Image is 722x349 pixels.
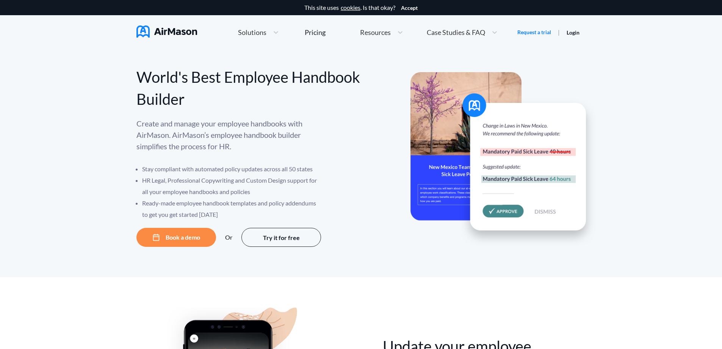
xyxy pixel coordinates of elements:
div: Pricing [305,29,326,36]
a: cookies [341,4,360,11]
img: AirMason Logo [136,25,197,38]
span: | [558,28,560,36]
button: Try it for free [241,228,321,247]
span: Resources [360,29,391,36]
a: Request a trial [517,28,551,36]
li: HR Legal, Professional Copywriting and Custom Design support for all your employee handbooks and ... [142,175,322,197]
button: Book a demo [136,228,216,247]
img: hero-banner [410,72,596,246]
span: Solutions [238,29,266,36]
li: Ready-made employee handbook templates and policy addendums to get you get started [DATE] [142,197,322,220]
p: Create and manage your employee handbooks with AirMason. AirMason’s employee handbook builder sim... [136,118,322,152]
button: Accept cookies [401,5,418,11]
li: Stay compliant with automated policy updates across all 50 states [142,163,322,175]
div: World's Best Employee Handbook Builder [136,66,361,110]
span: Case Studies & FAQ [427,29,485,36]
div: Or [225,234,232,241]
a: Login [567,29,579,36]
a: Pricing [305,25,326,39]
